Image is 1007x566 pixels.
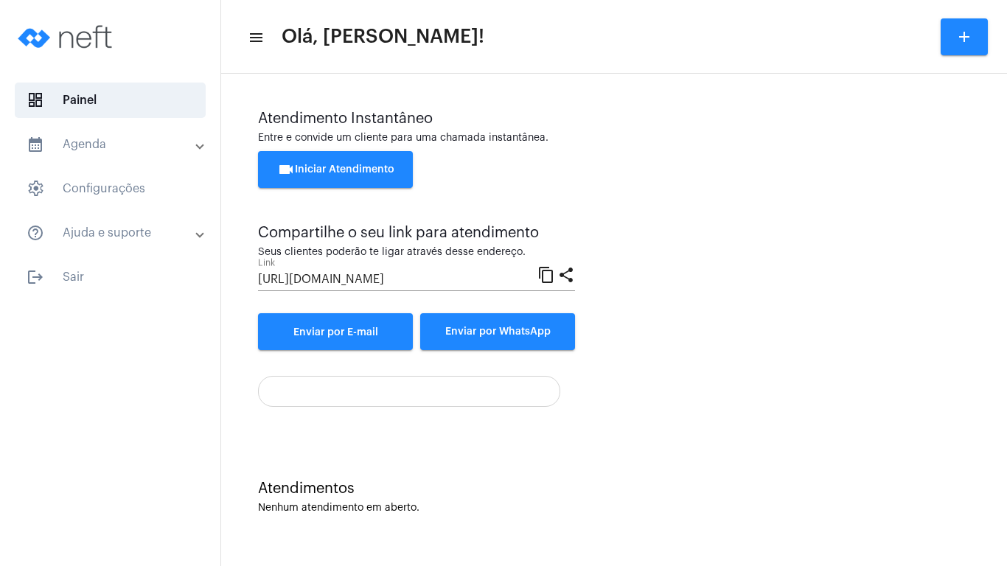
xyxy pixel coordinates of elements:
[27,136,44,153] mat-icon: sidenav icon
[27,224,44,242] mat-icon: sidenav icon
[9,215,220,251] mat-expansion-panel-header: sidenav iconAjuda e suporte
[27,224,197,242] mat-panel-title: Ajuda e suporte
[258,151,413,188] button: Iniciar Atendimento
[955,28,973,46] mat-icon: add
[277,164,394,175] span: Iniciar Atendimento
[557,265,575,283] mat-icon: share
[537,265,555,283] mat-icon: content_copy
[420,313,575,350] button: Enviar por WhatsApp
[258,481,970,497] div: Atendimentos
[27,180,44,198] span: sidenav icon
[15,83,206,118] span: Painel
[248,29,262,46] mat-icon: sidenav icon
[258,225,575,241] div: Compartilhe o seu link para atendimento
[27,136,197,153] mat-panel-title: Agenda
[258,133,970,144] div: Entre e convide um cliente para uma chamada instantânea.
[277,161,295,178] mat-icon: videocam
[15,259,206,295] span: Sair
[445,326,551,337] span: Enviar por WhatsApp
[12,7,122,66] img: logo-neft-novo-2.png
[15,171,206,206] span: Configurações
[27,91,44,109] span: sidenav icon
[258,247,575,258] div: Seus clientes poderão te ligar através desse endereço.
[258,503,970,514] div: Nenhum atendimento em aberto.
[258,313,413,350] a: Enviar por E-mail
[9,127,220,162] mat-expansion-panel-header: sidenav iconAgenda
[282,25,484,49] span: Olá, [PERSON_NAME]!
[258,111,970,127] div: Atendimento Instantâneo
[293,327,378,338] span: Enviar por E-mail
[27,268,44,286] mat-icon: sidenav icon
